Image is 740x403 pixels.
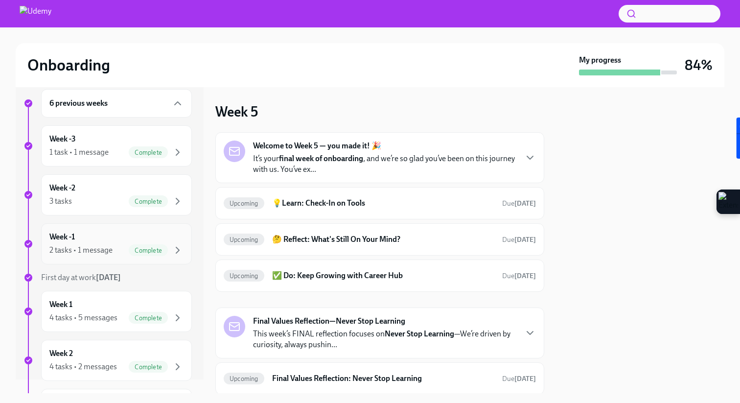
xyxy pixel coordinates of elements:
h6: Week -1 [49,232,75,242]
h6: ✅ Do: Keep Growing with Career Hub [272,270,494,281]
h6: Week -2 [49,183,75,193]
a: Week 14 tasks • 5 messagesComplete [23,291,192,332]
a: UpcomingFinal Values Reflection: Never Stop LearningDue[DATE] [224,371,536,386]
span: Complete [129,314,168,322]
span: Upcoming [224,236,264,243]
a: First day at work[DATE] [23,272,192,283]
a: Week -31 task • 1 messageComplete [23,125,192,166]
a: Week -23 tasksComplete [23,174,192,215]
p: This week’s FINAL reflection focuses on —We’re driven by curiosity, always pushin... [253,329,516,350]
h6: Final Values Reflection: Never Stop Learning [272,373,494,384]
span: September 13th, 2025 13:00 [502,199,536,208]
span: Complete [129,149,168,156]
a: Week 24 tasks • 2 messagesComplete [23,340,192,381]
h3: Week 5 [215,103,258,120]
span: Due [502,199,536,208]
div: 4 tasks • 5 messages [49,312,117,323]
img: Extension Icon [718,192,738,212]
a: Upcoming💡Learn: Check-In on ToolsDue[DATE] [224,195,536,211]
div: 2 tasks • 1 message [49,245,113,256]
div: 1 task • 1 message [49,147,109,158]
a: Week -12 tasks • 1 messageComplete [23,223,192,264]
strong: [DATE] [96,273,121,282]
span: Due [502,375,536,383]
strong: Welcome to Week 5 — you made it! 🎉 [253,141,381,151]
h2: Onboarding [27,55,110,75]
strong: [DATE] [514,199,536,208]
p: It’s your , and we’re so glad you’ve been on this journey with us. You’ve ex... [253,153,516,175]
span: Upcoming [224,272,264,280]
strong: [DATE] [514,272,536,280]
strong: Final Values Reflection—Never Stop Learning [253,316,405,327]
strong: Never Stop Learning [385,329,454,338]
h6: 6 previous weeks [49,98,108,109]
h6: Week 1 [49,299,72,310]
a: Upcoming✅ Do: Keep Growing with Career HubDue[DATE] [224,268,536,284]
span: Complete [129,198,168,205]
span: September 15th, 2025 13:00 [502,374,536,383]
img: Udemy [20,6,51,22]
h3: 84% [685,56,713,74]
span: Complete [129,363,168,371]
span: Due [502,272,536,280]
strong: [DATE] [514,375,536,383]
strong: [DATE] [514,236,536,244]
a: Upcoming🤔 Reflect: What's Still On Your Mind?Due[DATE] [224,232,536,247]
h6: 💡Learn: Check-In on Tools [272,198,494,209]
h6: Week 2 [49,348,73,359]
strong: My progress [579,55,621,66]
span: First day at work [41,273,121,282]
strong: final week of onboarding [279,154,363,163]
span: September 13th, 2025 13:00 [502,271,536,281]
div: 6 previous weeks [41,89,192,118]
span: Upcoming [224,200,264,207]
div: 3 tasks [49,196,72,207]
h6: 🤔 Reflect: What's Still On Your Mind? [272,234,494,245]
h6: Week -3 [49,134,76,144]
span: Upcoming [224,375,264,382]
span: Complete [129,247,168,254]
span: September 13th, 2025 13:00 [502,235,536,244]
div: 4 tasks • 2 messages [49,361,117,372]
span: Due [502,236,536,244]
